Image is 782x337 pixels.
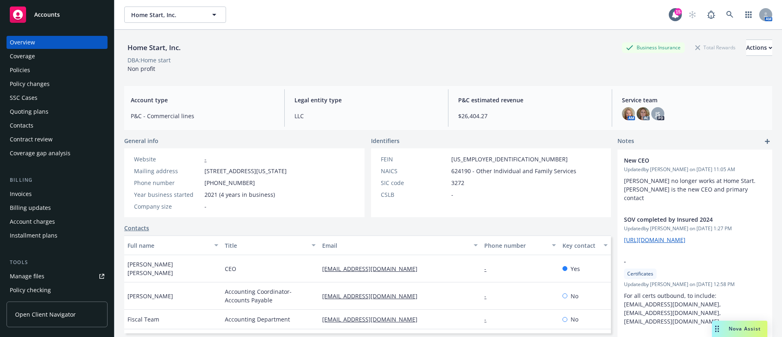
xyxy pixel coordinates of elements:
img: photo [622,107,635,120]
span: P&C - Commercial lines [131,112,275,120]
div: Contract review [10,133,53,146]
span: [STREET_ADDRESS][US_STATE] [204,167,287,175]
div: Contacts [10,119,33,132]
span: P&C estimated revenue [458,96,602,104]
div: Title [225,241,307,250]
span: $26,404.27 [458,112,602,120]
span: [PERSON_NAME] [127,292,173,300]
span: Legal entity type [294,96,438,104]
span: - [451,190,453,199]
span: No [571,292,578,300]
span: Yes [571,264,580,273]
a: Manage files [7,270,108,283]
a: Start snowing [684,7,701,23]
div: Overview [10,36,35,49]
div: DBA: Home start [127,56,171,64]
div: Coverage [10,50,35,63]
div: Policy changes [10,77,50,90]
button: Key contact [559,236,611,255]
a: Contract review [7,133,108,146]
a: Switch app [740,7,757,23]
span: Service team [622,96,766,104]
a: - [484,292,493,300]
a: add [762,137,772,146]
div: SOV completed by Insured 2024Updatedby [PERSON_NAME] on [DATE] 1:27 PM[URL][DOMAIN_NAME] [617,209,772,251]
span: SOV completed by Insured 2024 [624,215,745,224]
div: Invoices [10,187,32,200]
span: Accounting Coordinator-Accounts Payable [225,287,316,304]
div: Full name [127,241,209,250]
span: Accounting Department [225,315,290,324]
div: Installment plans [10,229,57,242]
button: Email [319,236,481,255]
div: 15 [674,8,682,15]
a: [URL][DOMAIN_NAME] [624,236,685,244]
span: Accounts [34,11,60,18]
div: Mailing address [134,167,201,175]
span: [PERSON_NAME] [PERSON_NAME] [127,260,218,277]
span: Notes [617,137,634,146]
div: New CEOUpdatedby [PERSON_NAME] on [DATE] 11:05 AM[PERSON_NAME] no longer works at Home Start. [PE... [617,150,772,209]
a: Account charges [7,215,108,228]
a: - [484,265,493,273]
a: Coverage gap analysis [7,147,108,160]
a: Billing updates [7,201,108,214]
a: Accounts [7,3,108,26]
div: CSLB [381,190,448,199]
div: Company size [134,202,201,211]
span: Certificates [627,270,653,278]
span: Nova Assist [729,325,761,332]
div: SIC code [381,178,448,187]
a: [EMAIL_ADDRESS][DOMAIN_NAME] [322,315,424,323]
div: Account charges [10,215,55,228]
div: Policy checking [10,284,51,297]
button: Title [222,236,319,255]
span: Non profit [127,65,155,73]
div: Website [134,155,201,163]
span: For all certs outbound, to include: [EMAIL_ADDRESS][DOMAIN_NAME], [EMAIL_ADDRESS][DOMAIN_NAME], [... [624,292,723,325]
a: - [484,315,493,323]
span: - [204,202,206,211]
a: [EMAIL_ADDRESS][DOMAIN_NAME] [322,265,424,273]
div: Coverage gap analysis [10,147,70,160]
a: Invoices [7,187,108,200]
div: NAICS [381,167,448,175]
span: Updated by [PERSON_NAME] on [DATE] 11:05 AM [624,166,766,173]
div: FEIN [381,155,448,163]
span: CEO [225,264,236,273]
span: JS [655,110,660,118]
div: Key contact [562,241,599,250]
a: Contacts [124,224,149,232]
button: Nova Assist [712,321,767,337]
a: Coverage [7,50,108,63]
a: Quoting plans [7,105,108,118]
div: Total Rewards [691,42,740,53]
a: [EMAIL_ADDRESS][DOMAIN_NAME] [322,292,424,300]
span: Identifiers [371,137,400,145]
a: Contacts [7,119,108,132]
span: 3272 [451,178,464,187]
div: Billing [7,176,108,184]
a: Policies [7,64,108,77]
div: SSC Cases [10,91,37,104]
a: Policy changes [7,77,108,90]
button: Phone number [481,236,559,255]
a: Report a Bug [703,7,719,23]
div: Phone number [484,241,547,250]
span: Home Start, Inc. [131,11,202,19]
span: [US_EMPLOYER_IDENTIFICATION_NUMBER] [451,155,568,163]
div: Year business started [134,190,201,199]
div: Policies [10,64,30,77]
span: [PERSON_NAME] no longer works at Home Start. [PERSON_NAME] is the new CEO and primary contact [624,177,759,202]
div: Manage files [10,270,44,283]
div: Quoting plans [10,105,48,118]
div: Billing updates [10,201,51,214]
span: Open Client Navigator [15,310,76,319]
div: Actions [746,40,772,55]
a: Search [722,7,738,23]
span: Account type [131,96,275,104]
span: Updated by [PERSON_NAME] on [DATE] 1:27 PM [624,225,766,232]
button: Home Start, Inc. [124,7,226,23]
span: 2021 (4 years in business) [204,190,275,199]
button: Actions [746,40,772,56]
